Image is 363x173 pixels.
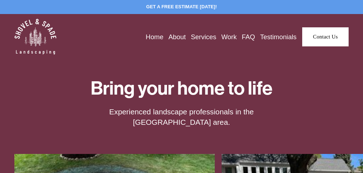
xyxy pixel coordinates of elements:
a: Home [146,32,163,42]
p: Experienced landscape professionals in the [GEOGRAPHIC_DATA] area. [70,106,293,127]
a: FAQ [242,32,255,42]
a: About [168,32,186,42]
a: Services [191,32,217,42]
h1: Bring your home to life [42,79,321,98]
a: Contact Us [302,27,348,46]
a: Testimonials [260,32,296,42]
a: Work [221,32,237,42]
